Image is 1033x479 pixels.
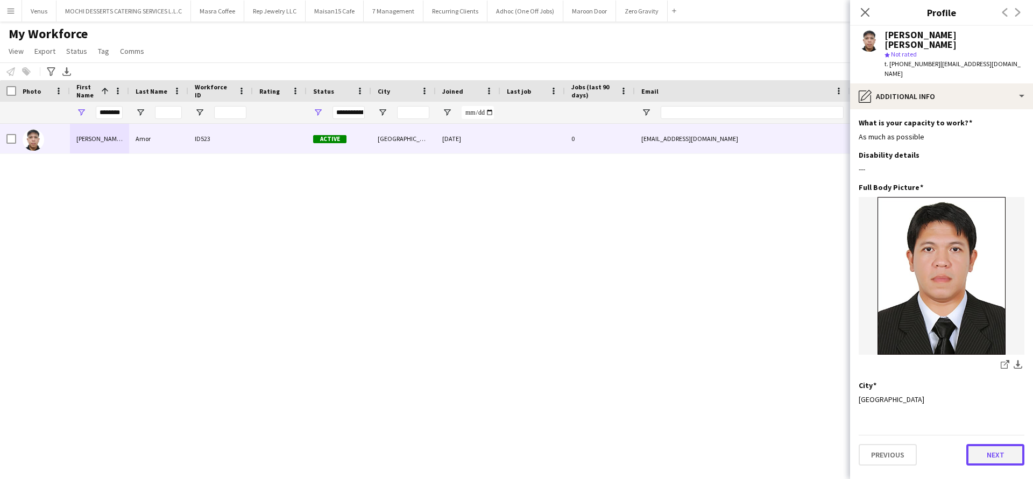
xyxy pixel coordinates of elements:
button: 7 Management [364,1,423,22]
button: Rep Jewelry LLC [244,1,306,22]
a: Tag [94,44,114,58]
span: t. [PHONE_NUMBER] [885,60,940,68]
h3: What is your capacity to work? [859,118,972,128]
div: [PERSON_NAME] [PERSON_NAME] [70,124,129,153]
div: [GEOGRAPHIC_DATA] [371,124,436,153]
app-action-btn: Advanced filters [45,65,58,78]
input: Joined Filter Input [462,106,494,119]
div: As much as possible [859,132,1024,142]
span: View [9,46,24,56]
span: City [378,87,390,95]
button: Open Filter Menu [136,108,145,117]
span: Comms [120,46,144,56]
input: First Name Filter Input [96,106,123,119]
h3: Full Body Picture [859,182,923,192]
button: Zero Gravity [616,1,668,22]
a: Comms [116,44,148,58]
div: 0 [565,124,635,153]
button: Open Filter Menu [195,108,204,117]
button: MOCHI DESSERTS CATERING SERVICES L.L.C [56,1,191,22]
button: Maroon Door [563,1,616,22]
button: Recurring Clients [423,1,487,22]
button: Open Filter Menu [641,108,651,117]
a: Export [30,44,60,58]
img: Jermaine Clint Amor [23,129,44,151]
span: Email [641,87,659,95]
button: Previous [859,444,917,466]
span: Last job [507,87,531,95]
input: Last Name Filter Input [155,106,182,119]
div: Amor [129,124,188,153]
input: City Filter Input [397,106,429,119]
div: [PERSON_NAME] [PERSON_NAME] [885,30,1024,50]
div: [GEOGRAPHIC_DATA] [859,395,1024,404]
img: IMG-20200927-WA0008.jpg [859,197,1024,355]
span: | [EMAIL_ADDRESS][DOMAIN_NAME] [885,60,1021,78]
span: Last Name [136,87,167,95]
button: Adhoc (One Off Jobs) [487,1,563,22]
span: Jobs (last 90 days) [571,83,615,99]
span: Active [313,135,346,143]
input: Email Filter Input [661,106,844,119]
app-action-btn: Export XLSX [60,65,73,78]
span: Status [66,46,87,56]
h3: Disability details [859,150,919,160]
button: Next [966,444,1024,466]
div: [EMAIL_ADDRESS][DOMAIN_NAME] [635,124,850,153]
div: --- [859,164,1024,174]
div: ID523 [188,124,253,153]
span: First Name [76,83,97,99]
span: Photo [23,87,41,95]
input: Workforce ID Filter Input [214,106,246,119]
button: Venus [22,1,56,22]
div: [DATE] [436,124,500,153]
span: Joined [442,87,463,95]
span: My Workforce [9,26,88,42]
button: Open Filter Menu [378,108,387,117]
span: Rating [259,87,280,95]
a: Status [62,44,91,58]
button: Open Filter Menu [76,108,86,117]
span: Export [34,46,55,56]
h3: Profile [850,5,1033,19]
span: Status [313,87,334,95]
button: Masra Coffee [191,1,244,22]
a: View [4,44,28,58]
h3: City [859,381,876,390]
button: Maisan15 Cafe [306,1,364,22]
div: Additional info [850,83,1033,109]
span: Tag [98,46,109,56]
span: Workforce ID [195,83,234,99]
button: Open Filter Menu [313,108,323,117]
button: Open Filter Menu [442,108,452,117]
span: Not rated [891,50,917,58]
